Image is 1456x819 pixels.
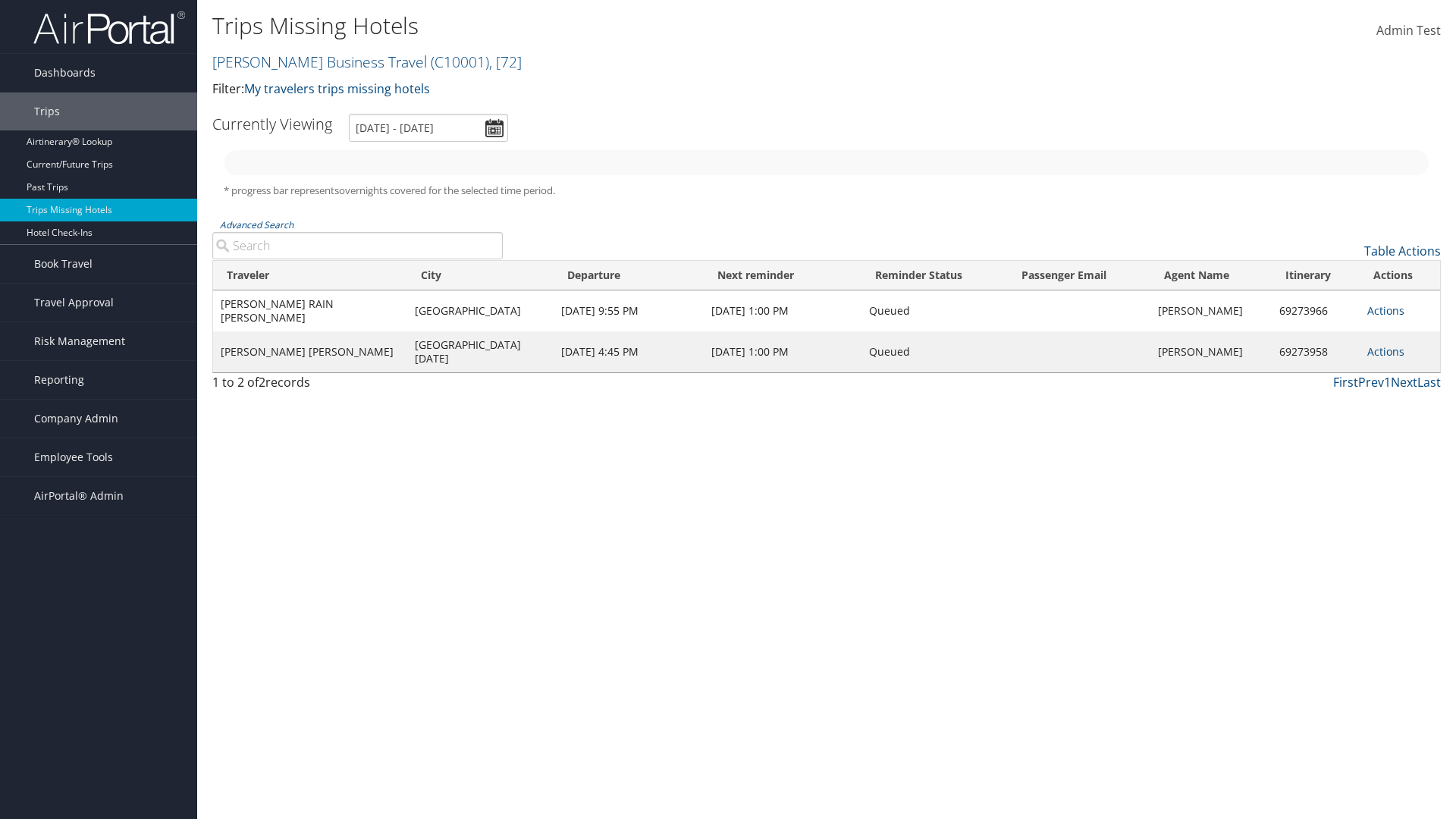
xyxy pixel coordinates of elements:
[1272,261,1360,290] th: Itinerary
[704,331,861,372] td: [DATE] 1:00 PM
[213,290,407,331] td: [PERSON_NAME] RAIN [PERSON_NAME]
[554,290,704,331] td: [DATE] 9:55 PM
[212,373,503,399] div: 1 to 2 of records
[34,400,118,438] span: Company Admin
[349,114,508,142] input: [DATE] - [DATE]
[554,261,704,290] th: Departure: activate to sort column ascending
[34,284,114,322] span: Travel Approval
[1150,290,1271,331] td: [PERSON_NAME]
[1150,261,1271,290] th: Agent Name
[34,245,93,283] span: Book Travel
[1391,374,1417,391] a: Next
[34,54,96,92] span: Dashboards
[554,331,704,372] td: [DATE] 4:45 PM
[212,232,503,259] input: Advanced Search
[1333,374,1358,391] a: First
[1150,331,1271,372] td: [PERSON_NAME]
[34,93,60,130] span: Trips
[34,477,124,515] span: AirPortal® Admin
[1367,344,1404,359] a: Actions
[220,218,293,231] a: Advanced Search
[1358,374,1384,391] a: Prev
[244,80,430,97] a: My travelers trips missing hotels
[1384,374,1391,391] a: 1
[407,290,554,331] td: [GEOGRAPHIC_DATA]
[489,52,522,72] span: , [ 72 ]
[1364,243,1441,259] a: Table Actions
[1367,303,1404,318] a: Actions
[213,261,407,290] th: Traveler: activate to sort column ascending
[1376,8,1441,55] a: Admin Test
[34,322,125,360] span: Risk Management
[431,52,489,72] span: ( C10001 )
[34,438,113,476] span: Employee Tools
[212,114,332,134] h3: Currently Viewing
[224,184,1429,198] h5: * progress bar represents overnights covered for the selected time period.
[1272,290,1360,331] td: 69273966
[1360,261,1440,290] th: Actions
[861,331,1008,372] td: Queued
[212,80,1031,99] p: Filter:
[704,261,861,290] th: Next reminder
[407,261,554,290] th: City: activate to sort column ascending
[704,290,861,331] td: [DATE] 1:00 PM
[212,52,522,72] a: [PERSON_NAME] Business Travel
[1417,374,1441,391] a: Last
[1008,261,1150,290] th: Passenger Email: activate to sort column ascending
[407,331,554,372] td: [GEOGRAPHIC_DATA][DATE]
[861,261,1008,290] th: Reminder Status
[259,374,265,391] span: 2
[212,10,1031,42] h1: Trips Missing Hotels
[1272,331,1360,372] td: 69273958
[861,290,1008,331] td: Queued
[33,10,185,45] img: airportal-logo.png
[213,331,407,372] td: [PERSON_NAME] [PERSON_NAME]
[1376,22,1441,39] span: Admin Test
[34,361,84,399] span: Reporting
